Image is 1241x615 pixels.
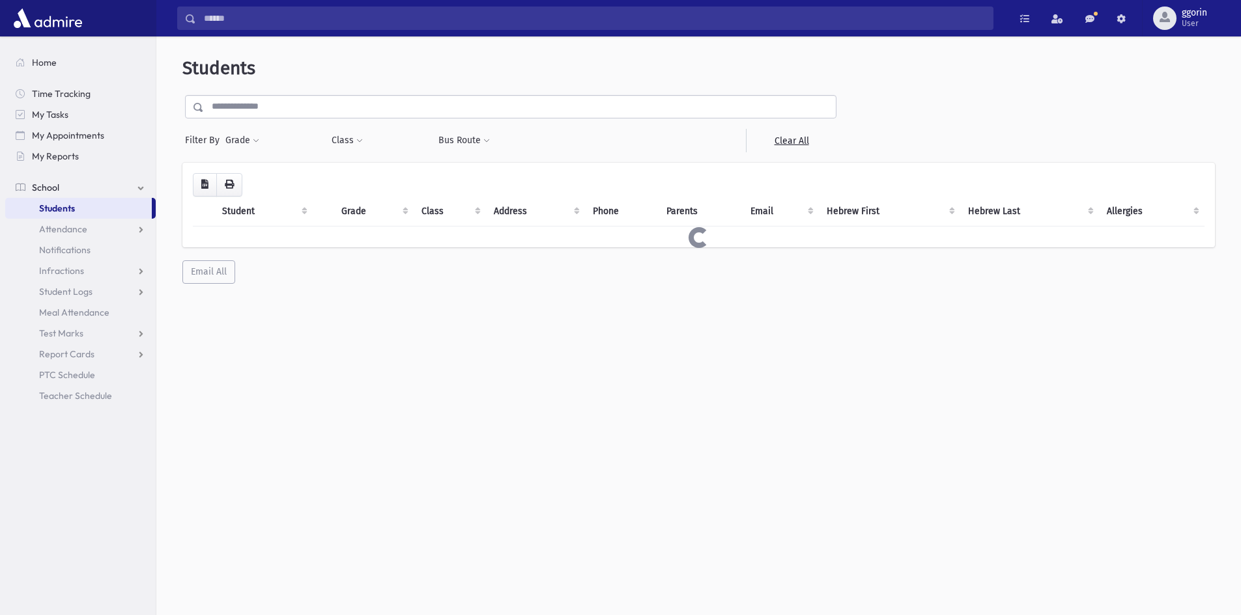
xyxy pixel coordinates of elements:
[5,239,156,260] a: Notifications
[5,146,156,167] a: My Reports
[1182,18,1207,29] span: User
[585,197,659,226] th: Phone
[659,197,743,226] th: Parents
[5,323,156,344] a: Test Marks
[5,125,156,146] a: My Appointments
[334,197,413,226] th: Grade
[743,197,819,226] th: Email
[960,197,1100,226] th: Hebrew Last
[746,129,836,152] a: Clear All
[5,104,156,125] a: My Tasks
[39,286,93,297] span: Student Logs
[5,302,156,323] a: Meal Attendance
[5,385,156,406] a: Teacher Schedule
[5,260,156,281] a: Infractions
[32,109,68,120] span: My Tasks
[5,344,156,364] a: Report Cards
[39,327,83,339] span: Test Marks
[5,177,156,198] a: School
[39,202,75,214] span: Students
[1099,197,1205,226] th: Allergies
[214,197,313,226] th: Student
[32,130,104,141] span: My Appointments
[182,57,255,79] span: Students
[185,133,225,147] span: Filter By
[819,197,960,226] th: Hebrew First
[193,173,217,197] button: CSV
[39,265,84,277] span: Infractions
[39,390,112,402] span: Teacher Schedule
[216,173,242,197] button: Print
[438,129,491,152] button: Bus Route
[331,129,364,152] button: Class
[414,197,487,226] th: Class
[486,197,585,226] th: Address
[39,369,95,381] span: PTC Schedule
[196,7,993,30] input: Search
[32,182,59,193] span: School
[5,83,156,104] a: Time Tracking
[225,129,260,152] button: Grade
[5,52,156,73] a: Home
[39,348,94,360] span: Report Cards
[39,307,109,318] span: Meal Attendance
[1182,8,1207,18] span: ggorin
[10,5,85,31] img: AdmirePro
[5,198,152,219] a: Students
[5,219,156,239] a: Attendance
[32,150,79,162] span: My Reports
[5,281,156,302] a: Student Logs
[5,364,156,385] a: PTC Schedule
[32,88,91,100] span: Time Tracking
[182,260,235,284] button: Email All
[32,57,57,68] span: Home
[39,244,91,256] span: Notifications
[39,223,87,235] span: Attendance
